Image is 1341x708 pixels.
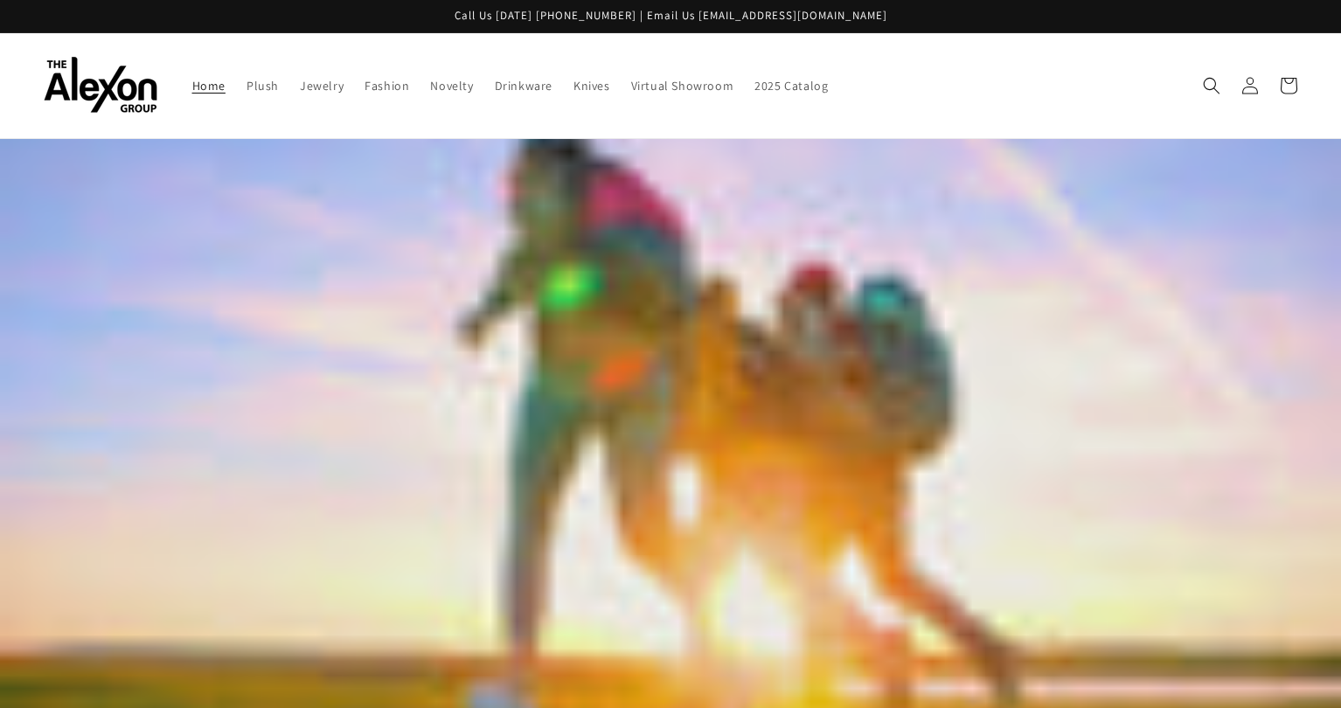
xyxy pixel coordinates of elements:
span: 2025 Catalog [754,78,828,94]
a: Knives [563,67,621,104]
span: Home [192,78,226,94]
span: Fashion [365,78,409,94]
a: Home [182,67,236,104]
a: Jewelry [289,67,354,104]
a: Novelty [420,67,483,104]
a: 2025 Catalog [744,67,838,104]
summary: Search [1192,66,1231,105]
a: Drinkware [484,67,563,104]
span: Virtual Showroom [631,78,734,94]
span: Plush [247,78,279,94]
a: Virtual Showroom [621,67,745,104]
a: Plush [236,67,289,104]
a: Fashion [354,67,420,104]
span: Novelty [430,78,473,94]
span: Drinkware [495,78,552,94]
img: The Alexon Group [44,57,157,114]
span: Knives [573,78,610,94]
span: Jewelry [300,78,344,94]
